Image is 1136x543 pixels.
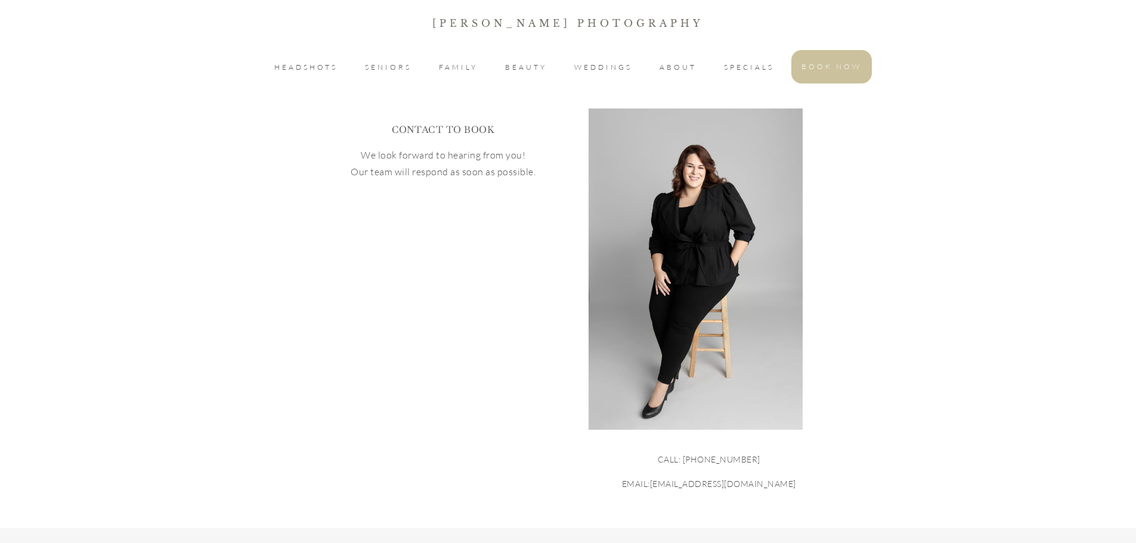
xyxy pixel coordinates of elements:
a: WEDDINGS [574,60,632,75]
a: SPECIALS [724,60,774,75]
p: Our team will respond as soon as possible. [351,163,536,180]
a: FAMILY [439,60,478,75]
span: EMAIL: [622,479,650,489]
img: RJP67434 [589,108,803,430]
p: [PERSON_NAME] Photography [1,15,1135,32]
a: ABOUT [660,60,697,75]
a: BEAUTY [505,60,547,75]
a: BOOK NOW [801,60,862,74]
p: We look forward to hearing from you! [351,147,536,163]
a: SENIORS [365,60,411,75]
p: CONTACT TO BOOK [392,122,495,146]
a: HEADSHOTS [274,60,338,75]
span: [EMAIL_ADDRESS][DOMAIN_NAME] [650,479,796,489]
span: CALL: [PHONE_NUMBER] [658,454,760,464]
